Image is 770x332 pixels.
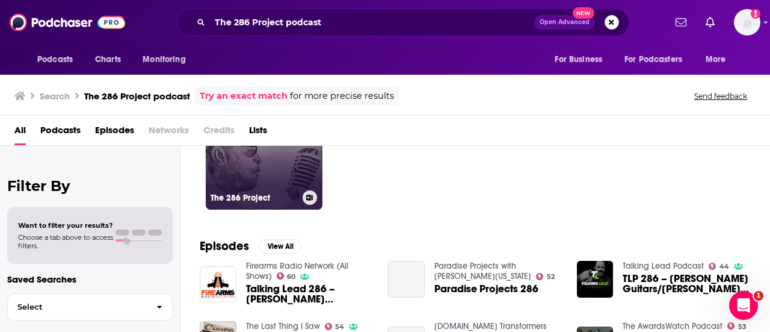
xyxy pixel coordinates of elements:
a: Paradise Projects 286 [388,261,425,298]
button: Open AdvancedNew [534,15,595,30]
a: Charts [87,48,128,71]
button: Select [7,293,173,321]
button: Show profile menu [734,9,760,36]
button: View All [259,239,302,254]
button: open menu [546,48,617,71]
span: Podcasts [37,51,73,68]
a: Show notifications dropdown [701,12,719,33]
a: Episodes [95,121,134,145]
img: User Profile [734,9,760,36]
a: Paradise Projects 286 [434,284,538,294]
span: 53 [738,324,747,330]
img: TLP 286 – Taylor Guitars/Buck Knives: The Ebony Project [577,261,614,298]
a: The Last Thing I Saw [246,321,320,331]
h3: The 286 Project [211,193,298,203]
iframe: Intercom live chat [729,291,758,320]
a: 53 [727,322,747,330]
h2: Episodes [200,239,249,254]
span: Select [8,303,147,311]
a: Lists [249,121,267,145]
span: More [706,51,726,68]
span: New [573,7,594,19]
span: Choose a tab above to access filters. [18,233,113,250]
button: open menu [29,48,88,71]
span: Monitoring [143,51,185,68]
button: open menu [697,48,741,71]
span: Logged in as juliahaav [734,9,760,36]
span: 44 [719,264,729,269]
span: Charts [95,51,121,68]
span: Talking Lead 286 – [PERSON_NAME] Guitars/[PERSON_NAME]: The Ebony Project [246,284,374,304]
button: open menu [617,48,700,71]
input: Search podcasts, credits, & more... [210,13,534,32]
img: Podchaser - Follow, Share and Rate Podcasts [10,11,125,34]
button: Send feedback [691,91,751,101]
span: TLP 286 – [PERSON_NAME] Guitars/[PERSON_NAME]: The Ebony Project [623,274,751,294]
a: Podcasts [40,121,81,145]
span: Want to filter your results? [18,221,113,230]
svg: Add a profile image [751,9,760,19]
a: All [14,121,26,145]
a: 44 [709,263,729,270]
span: Credits [203,121,235,145]
a: Talking Lead 286 – Taylor Guitars/Buck Knives: The Ebony Project [246,284,374,304]
h2: Filter By [7,177,173,195]
p: Saved Searches [7,274,173,285]
a: Show notifications dropdown [671,12,691,33]
a: Paradise Projects with Alex Kentucky [434,261,531,281]
a: EpisodesView All [200,239,302,254]
a: Try an exact match [200,89,288,103]
span: For Business [555,51,602,68]
span: Networks [149,121,189,145]
span: for more precise results [290,89,394,103]
a: Talking Lead Podcast [623,261,704,271]
span: 54 [335,324,344,330]
span: Open Advanced [540,19,590,25]
a: Firearms Radio Network (All Shows) [246,261,348,281]
img: Talking Lead 286 – Taylor Guitars/Buck Knives: The Ebony Project [200,266,236,303]
a: TLP 286 – Taylor Guitars/Buck Knives: The Ebony Project [623,274,751,294]
a: 60 [277,272,296,280]
a: The 286 Project [206,93,322,210]
h3: Search [40,90,70,102]
span: For Podcasters [624,51,682,68]
div: Search podcasts, credits, & more... [177,8,629,36]
span: 60 [287,274,295,280]
h3: The 286 Project podcast [84,90,190,102]
button: open menu [134,48,201,71]
span: 52 [547,274,555,280]
a: 54 [325,323,345,330]
a: 52 [536,273,555,280]
a: The AwardsWatch Podcast [623,321,722,331]
span: 1 [754,291,763,301]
